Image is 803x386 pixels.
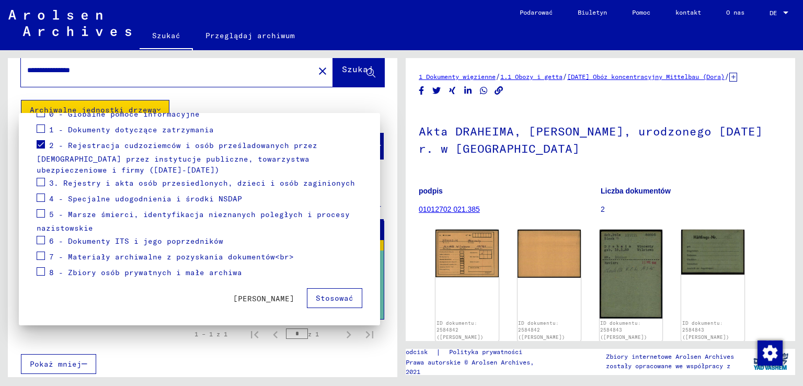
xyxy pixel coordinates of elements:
[225,289,303,308] button: [PERSON_NAME]
[37,140,317,175] font: 2 - Rejestracja cudzoziemców i osób prześladowanych przez [DEMOGRAPHIC_DATA] przez instytucje pub...
[49,267,242,277] font: 8 - Zbiory osób prywatnych i małe archiwa
[49,236,223,245] font: 6 - Dokumenty ITS i jego poprzedników
[49,252,294,261] font: 7 - Materiały archiwalne z pozyskania dokumentów<br>
[49,124,214,134] font: 1 - Dokumenty dotyczące zatrzymania
[307,288,362,308] button: Stosować
[37,209,350,233] font: 5 - Marsze śmierci, identyfikacja nieznanych poległych i procesy nazistowskie
[233,294,294,303] font: [PERSON_NAME]
[49,194,242,203] font: 4 - Specjalne udogodnienia i środki NSDAP
[316,293,353,303] font: Stosować
[49,109,200,118] font: 0 - Globalne pomoce informacyjne
[49,178,355,187] font: 3. Rejestry i akta osób przesiedlonych, dzieci i osób zaginionych
[758,340,783,366] img: Zmiana zgody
